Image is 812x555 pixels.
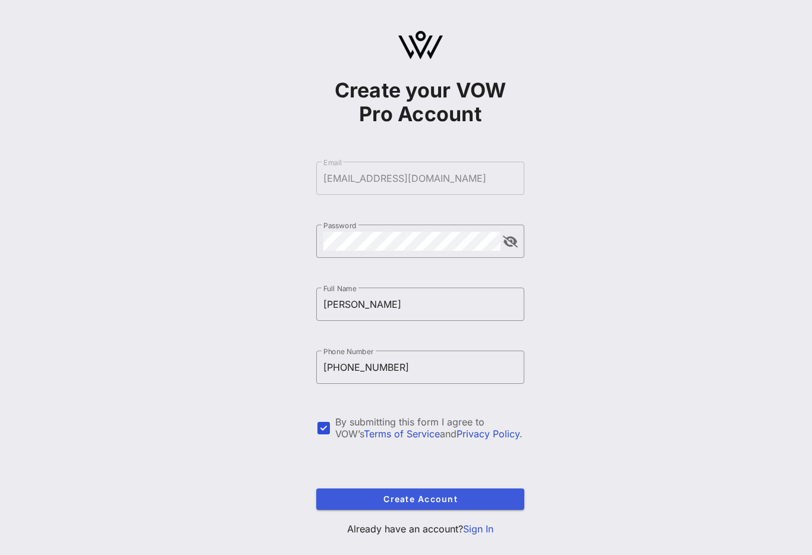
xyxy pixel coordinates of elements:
button: append icon [503,236,518,248]
a: Privacy Policy [457,428,520,440]
p: Already have an account? [316,522,524,536]
label: Phone Number [323,347,373,356]
h1: Create your VOW Pro Account [316,78,524,126]
img: logo.svg [398,31,443,59]
label: Password [323,221,357,230]
label: Full Name [323,284,357,293]
a: Terms of Service [364,428,440,440]
span: Create Account [326,494,515,504]
button: Create Account [316,488,524,510]
a: Sign In [463,523,493,535]
div: By submitting this form I agree to VOW’s and . [335,416,524,440]
label: Email [323,158,342,167]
